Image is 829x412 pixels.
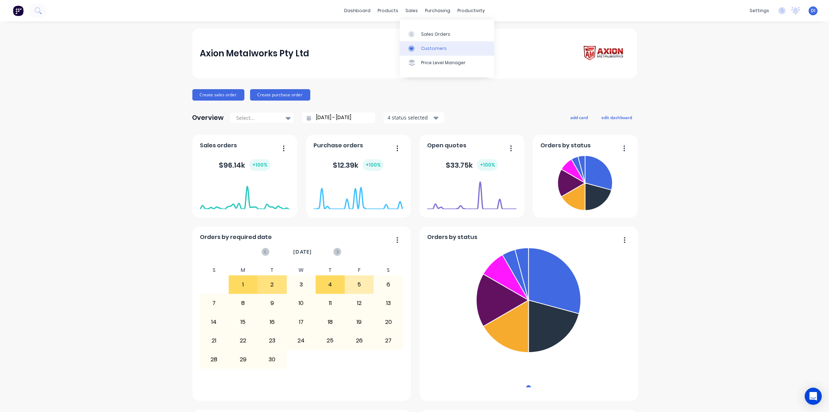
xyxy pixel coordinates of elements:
a: dashboard [341,5,374,16]
div: 18 [316,313,344,331]
div: 4 status selected [388,114,432,121]
div: Sales Orders [421,31,450,37]
div: 1 [229,276,258,294]
a: Price Level Manager [400,56,494,70]
div: + 100 % [477,159,498,171]
div: 26 [345,332,374,350]
div: 21 [200,332,228,350]
div: F [345,265,374,275]
div: 12 [345,294,374,312]
div: + 100 % [249,159,270,171]
div: T [258,265,287,275]
div: 23 [258,332,286,350]
button: Create purchase order [250,89,310,101]
div: W [287,265,316,275]
div: 20 [374,313,403,331]
div: $ 12.39k [333,159,384,171]
div: 28 [200,350,228,368]
div: products [374,5,402,16]
div: 14 [200,313,228,331]
div: 22 [229,332,258,350]
img: Factory [13,5,24,16]
button: edit dashboard [597,113,637,122]
div: 8 [229,294,258,312]
div: 13 [374,294,403,312]
span: Orders by status [540,141,591,150]
div: Price Level Manager [421,60,466,66]
div: S [374,265,403,275]
div: sales [402,5,421,16]
a: Customers [400,41,494,56]
div: settings [746,5,773,16]
div: 15 [229,313,258,331]
div: productivity [454,5,488,16]
div: 10 [287,294,316,312]
div: Open Intercom Messenger [805,388,822,405]
div: $ 96.14k [219,159,270,171]
a: Sales Orders [400,27,494,41]
div: 9 [258,294,286,312]
img: Axion Metalworks Pty Ltd [579,44,629,64]
div: S [200,265,229,275]
div: 11 [316,294,344,312]
div: 16 [258,313,286,331]
div: M [229,265,258,275]
div: 19 [345,313,374,331]
div: $ 33.75k [446,159,498,171]
div: 4 [316,276,344,294]
button: Create sales order [192,89,244,101]
span: Sales orders [200,141,237,150]
button: 4 status selected [384,112,444,123]
div: T [316,265,345,275]
div: 6 [374,276,403,294]
span: Open quotes [427,141,466,150]
div: 17 [287,313,316,331]
div: 29 [229,350,258,368]
span: DI [811,7,815,14]
div: 5 [345,276,374,294]
div: 30 [258,350,286,368]
div: Axion Metalworks Pty Ltd [200,46,309,61]
div: 2 [258,276,286,294]
div: Overview [192,111,224,125]
div: 3 [287,276,316,294]
span: Purchase orders [314,141,363,150]
div: 7 [200,294,228,312]
div: 24 [287,332,316,350]
button: add card [566,113,593,122]
div: 25 [316,332,344,350]
div: 27 [374,332,403,350]
div: Customers [421,45,447,52]
div: purchasing [421,5,454,16]
div: + 100 % [363,159,384,171]
span: [DATE] [293,248,312,256]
